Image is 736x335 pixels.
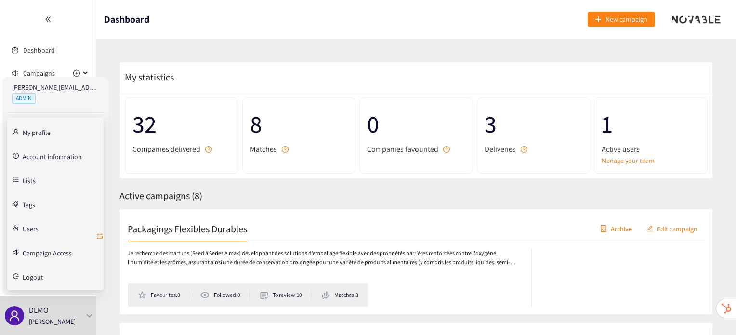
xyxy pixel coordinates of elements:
span: plus [595,16,602,24]
span: double-left [45,16,52,23]
span: question-circle [205,146,212,153]
a: Campaign Access [23,248,72,256]
span: user [9,310,20,322]
a: Account information [23,151,82,160]
a: My profile [23,127,51,136]
li: Matches: 3 [322,291,358,299]
span: Matches [250,143,277,155]
li: Followed: 0 [200,291,249,299]
span: question-circle [521,146,527,153]
span: Companies delivered [132,143,200,155]
span: 8 [250,105,348,143]
span: Archive [611,223,632,234]
a: Packagings Flexibles DurablescontainerArchiveeditEdit campaignJe recherche des startups (Seed à S... [119,209,713,315]
a: Tags [23,200,35,208]
iframe: Chat Widget [688,289,736,335]
span: Active campaigns ( 8 ) [119,189,202,202]
span: Deliveries [485,143,516,155]
p: [PERSON_NAME] [29,316,76,327]
span: container [600,225,607,233]
a: Lists [23,175,36,184]
span: plus-circle [73,70,80,77]
span: New campaign [605,14,647,25]
span: retweet [96,232,104,241]
a: Manage your team [602,155,700,166]
button: editEdit campaign [639,221,705,236]
span: question-circle [443,146,450,153]
li: Favourites: 0 [138,291,189,299]
span: ADMIN [12,93,36,104]
p: DEMO [29,304,49,316]
span: question-circle [282,146,289,153]
span: logout [13,273,19,279]
button: plusNew campaign [588,12,655,27]
span: Active users [602,143,640,155]
span: 0 [367,105,465,143]
span: My statistics [120,71,174,83]
p: [PERSON_NAME][EMAIL_ADDRESS][DOMAIN_NAME] [12,82,99,93]
button: containerArchive [593,221,639,236]
a: Users [23,224,39,232]
p: Je recherche des startups (Seed à Series A max) développant des solutions d’emballage flexible av... [128,249,522,267]
span: 1 [602,105,700,143]
span: Companies favourited [367,143,438,155]
a: Dashboard [23,46,55,54]
li: To review: 10 [260,291,311,299]
span: edit [646,225,653,233]
span: Campaigns [23,64,55,83]
span: 3 [485,105,583,143]
h2: Packagings Flexibles Durables [128,222,247,235]
span: Logout [23,274,43,281]
span: Edit campaign [657,223,697,234]
button: retweet [96,229,104,244]
span: sound [12,70,18,77]
span: 32 [132,105,231,143]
